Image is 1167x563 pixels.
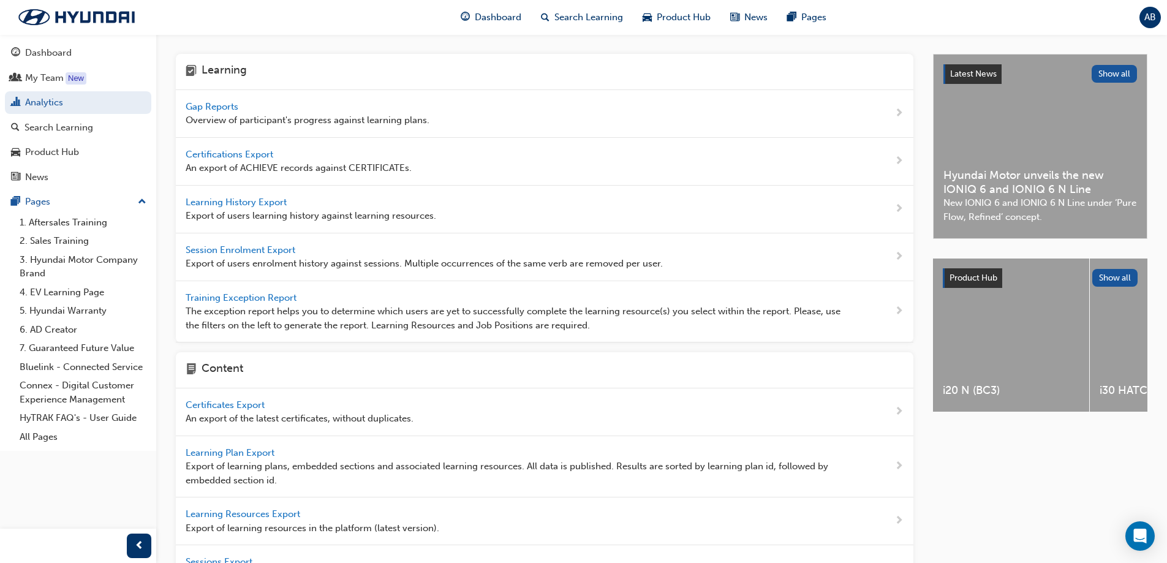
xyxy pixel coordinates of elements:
span: guage-icon [11,48,20,59]
span: Product Hub [657,10,711,25]
div: News [25,170,48,184]
span: learning-icon [186,64,197,80]
a: Product HubShow all [943,268,1138,288]
span: next-icon [894,459,904,474]
span: next-icon [894,202,904,217]
span: prev-icon [135,538,144,554]
span: Training Exception Report [186,292,299,303]
a: Gap Reports Overview of participant's progress against learning plans.next-icon [176,90,913,138]
a: 3. Hyundai Motor Company Brand [15,251,151,283]
span: An export of the latest certificates, without duplicates. [186,412,414,426]
a: 1. Aftersales Training [15,213,151,232]
span: search-icon [541,10,550,25]
a: Search Learning [5,116,151,139]
a: Learning Resources Export Export of learning resources in the platform (latest version).next-icon [176,497,913,545]
a: Product Hub [5,141,151,164]
span: Certifications Export [186,149,276,160]
div: Pages [25,195,50,209]
span: news-icon [730,10,739,25]
span: Learning Resources Export [186,508,303,520]
span: Session Enrolment Export [186,244,298,255]
span: News [744,10,768,25]
span: Overview of participant's progress against learning plans. [186,113,429,127]
span: next-icon [894,513,904,529]
span: Certificates Export [186,399,267,410]
span: car-icon [11,147,20,158]
a: 6. AD Creator [15,320,151,339]
span: Product Hub [950,273,997,283]
a: guage-iconDashboard [451,5,531,30]
span: Export of learning plans, embedded sections and associated learning resources. All data is publis... [186,459,855,487]
a: News [5,166,151,189]
h4: Learning [202,64,247,80]
span: next-icon [894,304,904,319]
span: The exception report helps you to determine which users are yet to successfully complete the lear... [186,304,855,332]
span: next-icon [894,154,904,169]
span: Learning Plan Export [186,447,277,458]
span: news-icon [11,172,20,183]
a: Learning Plan Export Export of learning plans, embedded sections and associated learning resource... [176,436,913,498]
span: Dashboard [475,10,521,25]
a: search-iconSearch Learning [531,5,633,30]
span: car-icon [643,10,652,25]
div: Product Hub [25,145,79,159]
a: My Team [5,67,151,89]
a: Certifications Export An export of ACHIEVE records against CERTIFICATEs.next-icon [176,138,913,186]
a: news-iconNews [720,5,777,30]
button: DashboardMy TeamAnalyticsSearch LearningProduct HubNews [5,39,151,191]
a: 4. EV Learning Page [15,283,151,302]
span: Learning History Export [186,197,289,208]
span: Export of users learning history against learning resources. [186,209,436,223]
a: i20 N (BC3) [933,259,1089,412]
span: page-icon [186,362,197,378]
a: Analytics [5,91,151,114]
a: Learning History Export Export of users learning history against learning resources.next-icon [176,186,913,233]
a: Training Exception Report The exception report helps you to determine which users are yet to succ... [176,281,913,343]
span: next-icon [894,249,904,265]
a: Bluelink - Connected Service [15,358,151,377]
span: New IONIQ 6 and IONIQ 6 N Line under ‘Pure Flow, Refined’ concept. [943,196,1137,224]
a: car-iconProduct Hub [633,5,720,30]
a: 7. Guaranteed Future Value [15,339,151,358]
span: Latest News [950,69,997,79]
span: Gap Reports [186,101,241,112]
div: Dashboard [25,46,72,60]
button: Show all [1092,269,1138,287]
span: Hyundai Motor unveils the new IONIQ 6 and IONIQ 6 N Line [943,168,1137,196]
span: guage-icon [461,10,470,25]
span: Search Learning [554,10,623,25]
img: Trak [6,4,147,30]
a: Certificates Export An export of the latest certificates, without duplicates.next-icon [176,388,913,436]
span: chart-icon [11,97,20,108]
a: HyTRAK FAQ's - User Guide [15,409,151,428]
span: AB [1144,10,1156,25]
a: Latest NewsShow allHyundai Motor unveils the new IONIQ 6 and IONIQ 6 N LineNew IONIQ 6 and IONIQ ... [933,54,1147,239]
span: next-icon [894,106,904,121]
div: My Team [25,71,64,85]
span: up-icon [138,194,146,210]
span: Export of users enrolment history against sessions. Multiple occurrences of the same verb are rem... [186,257,663,271]
a: Latest NewsShow all [943,64,1137,84]
div: Tooltip anchor [66,72,86,85]
button: Pages [5,191,151,213]
a: 2. Sales Training [15,232,151,251]
h4: Content [202,362,243,378]
a: Dashboard [5,42,151,64]
span: pages-icon [787,10,796,25]
a: pages-iconPages [777,5,836,30]
a: Session Enrolment Export Export of users enrolment history against sessions. Multiple occurrences... [176,233,913,281]
span: search-icon [11,123,20,134]
span: An export of ACHIEVE records against CERTIFICATEs. [186,161,412,175]
a: 5. Hyundai Warranty [15,301,151,320]
div: Search Learning [25,121,93,135]
div: Open Intercom Messenger [1125,521,1155,551]
button: Show all [1092,65,1138,83]
button: AB [1139,7,1161,28]
span: i20 N (BC3) [943,384,1079,398]
span: Export of learning resources in the platform (latest version). [186,521,439,535]
span: Pages [801,10,826,25]
span: next-icon [894,404,904,420]
a: All Pages [15,428,151,447]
